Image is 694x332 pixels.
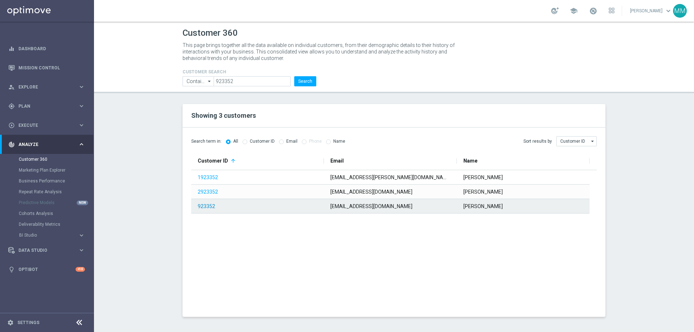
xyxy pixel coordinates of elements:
div: Cohorts Analysis [19,208,93,219]
button: lightbulb Optibot +10 [8,267,85,272]
div: Plan [8,103,78,109]
a: Optibot [18,260,76,279]
span: [EMAIL_ADDRESS][DOMAIN_NAME] [330,189,412,195]
i: lightbulb [8,266,15,273]
div: Customer 360 [19,154,93,165]
a: 1923352 [198,174,218,180]
span: Plan [18,104,78,108]
button: person_search Explore keyboard_arrow_right [8,84,85,90]
span: Analyze [18,142,78,147]
div: Marketing Plan Explorer [19,165,93,176]
i: arrow_drop_down [589,137,596,146]
label: Name [333,139,345,144]
span: school [570,7,578,15]
div: Analyze [8,141,78,148]
div: Press SPACE to select this row. [191,170,590,185]
div: Repeat Rate Analysis [19,186,93,197]
span: Name [463,158,477,164]
button: Data Studio keyboard_arrow_right [8,247,85,253]
a: [PERSON_NAME]keyboard_arrow_down [629,5,673,16]
button: track_changes Analyze keyboard_arrow_right [8,142,85,147]
i: person_search [8,84,15,90]
h4: CUSTOMER SEARCH [183,69,316,74]
a: Mission Control [18,58,85,77]
span: [EMAIL_ADDRESS][PERSON_NAME][DOMAIN_NAME] [330,174,452,180]
a: 2923352 [198,189,218,195]
p: This page brings together all the data available on individual customers, from their demographic ... [183,42,461,61]
span: [PERSON_NAME] [463,203,503,209]
button: gps_fixed Plan keyboard_arrow_right [8,103,85,109]
div: Deliverability Metrics [19,219,93,230]
div: Press SPACE to select this row. [191,185,590,199]
button: play_circle_outline Execute keyboard_arrow_right [8,122,85,128]
h1: Customer 360 [183,28,605,38]
i: keyboard_arrow_right [78,141,85,148]
button: BI Studio keyboard_arrow_right [19,232,85,238]
i: keyboard_arrow_right [78,122,85,129]
span: Email [330,158,344,164]
input: Enter CID, Email, name or phone [214,76,291,86]
span: Customer ID [198,158,228,164]
input: Customer ID [556,136,597,146]
span: keyboard_arrow_down [664,7,672,15]
a: Repeat Rate Analysis [19,189,75,195]
i: gps_fixed [8,103,15,109]
span: Showing 3 customers [191,112,256,119]
a: Customer 360 [19,156,75,162]
span: Execute [18,123,78,128]
span: [PERSON_NAME] [463,174,503,180]
div: Optibot [8,260,85,279]
span: Data Studio [18,248,78,253]
div: Data Studio [8,247,78,254]
i: equalizer [8,46,15,52]
span: Search term in: [191,138,222,145]
div: MM [673,4,687,18]
i: keyboard_arrow_right [78,103,85,109]
button: equalizer Dashboard [8,46,85,52]
div: Dashboard [8,39,85,58]
a: Dashboard [18,39,85,58]
i: arrow_drop_down [206,77,213,86]
span: BI Studio [19,233,71,237]
label: Phone [309,139,322,144]
div: BI Studio [19,233,78,237]
div: BI Studio [19,230,93,241]
a: Deliverability Metrics [19,221,75,227]
div: Business Performance [19,176,93,186]
i: track_changes [8,141,15,148]
div: Press SPACE to select this row. [191,199,590,214]
div: Mission Control [8,58,85,77]
span: [PERSON_NAME] [463,189,503,195]
a: Business Performance [19,178,75,184]
div: NEW [77,201,88,205]
div: Explore [8,84,78,90]
i: settings [7,319,14,326]
div: Predictive Models [19,197,93,208]
i: play_circle_outline [8,122,15,129]
i: keyboard_arrow_right [78,83,85,90]
span: Sort results by [523,138,552,145]
a: Cohorts Analysis [19,211,75,216]
button: Mission Control [8,65,85,71]
div: Execute [8,122,78,129]
i: keyboard_arrow_right [78,247,85,254]
a: Marketing Plan Explorer [19,167,75,173]
a: 923352 [198,203,215,209]
button: Search [294,76,316,86]
span: [EMAIL_ADDRESS][DOMAIN_NAME] [330,203,412,209]
input: Contains [183,76,214,86]
div: +10 [76,267,85,272]
i: keyboard_arrow_right [78,232,85,239]
label: Email [286,139,297,144]
a: Settings [17,320,39,325]
label: Customer ID [250,139,275,144]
